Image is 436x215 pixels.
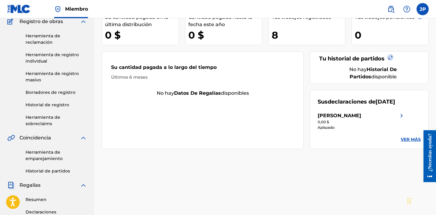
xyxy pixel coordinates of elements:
span: Registro de obras [19,18,63,25]
strong: historial de partidos [350,67,397,80]
div: 0,00 $ [318,119,405,125]
div: Su cantidad pagada en la última distribución [105,14,179,28]
div: ¿Necesitas ayuda? [7,3,15,41]
a: Historial de registro [26,102,87,108]
a: Herramienta de sobreclaims [26,114,87,127]
img: Ampliar [80,18,87,25]
img: BUSCAR [387,5,395,13]
a: Herramienta de emparejamiento [26,149,87,162]
a: Búsqueda pública [385,3,397,15]
img: Ampliar [80,182,87,189]
span: [DATE] [375,98,395,105]
img: Los principales titulares de derechos [54,5,61,13]
img: Registro de obras [7,18,15,25]
a: Herramienta de registro individual [26,52,87,64]
div: Menú de usuario [417,3,429,15]
div: [PERSON_NAME] [318,112,361,119]
div: Sus declaraciones de [318,98,395,106]
div: Tu historial de partidos [318,55,421,63]
div: Su cantidad pagada a lo largo del tiempo [111,64,294,74]
div: No hay disponibles [102,90,303,97]
div: 0 $ [188,28,262,42]
div: 0 [355,28,428,42]
span: ¿? [388,55,393,60]
span: ¿? [418,14,423,19]
iframe: Centro de recursos [419,130,436,182]
a: [PERSON_NAME]icono de chevron derecho0,00 $Aplazado [318,112,405,130]
span: Regalías [19,182,40,189]
strong: datos de regalías [174,90,221,96]
img: Regalías [7,182,15,189]
a: Herramienta de registro masivo [26,70,87,83]
span: Miembro [65,5,88,12]
img: icono de chevron derecho [398,112,405,119]
iframe: Widget de chat [406,186,436,215]
img: ayuda [403,5,410,13]
div: Últimos 6 meses [111,74,294,80]
div: No hay disponible [325,66,421,80]
div: Aplazado [318,125,405,130]
div: Cantidad pagada hasta la fecha este año [188,14,262,28]
div: ayuda [401,3,413,15]
span: Coincidencia [19,134,51,142]
div: 8 [272,28,345,42]
a: Historial de partidos [26,168,87,174]
a: Herramienta de reclamación [26,33,87,46]
img: Ampliar [80,134,87,142]
img: Coincidencia [7,134,15,142]
a: Resumen [26,196,87,203]
div: Arrastrar [407,192,411,210]
img: Logotipo de MLC [7,5,31,13]
a: VER MÁS [401,136,421,143]
div: 0 $ [105,28,179,42]
a: Borradores de registro [26,89,87,96]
